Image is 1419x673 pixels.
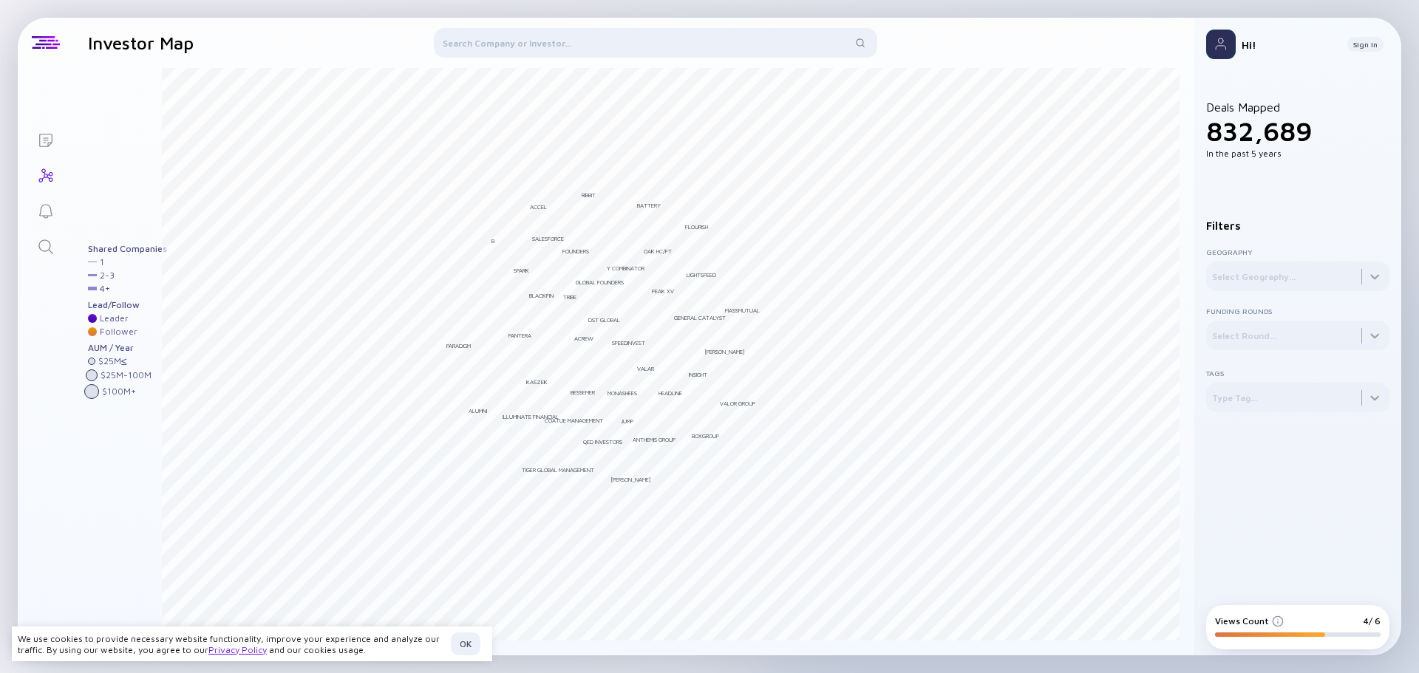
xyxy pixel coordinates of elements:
[607,264,644,272] div: Y Combinator
[1363,615,1381,626] div: 4/ 6
[532,235,564,242] div: Salesforce
[469,407,487,414] div: Alumni
[574,335,593,342] div: ACrew
[88,244,167,254] div: Shared Companies
[88,300,167,310] div: Lead/Follow
[18,633,445,655] div: We use cookies to provide necessary website functionality, improve your experience and analyze ou...
[491,237,494,245] div: B
[582,191,596,199] div: Ribbit
[526,378,548,386] div: KaszeK
[687,271,716,279] div: Lightspeed
[562,247,589,255] div: Founders
[1206,100,1389,159] div: Deals Mapped
[1347,37,1384,52] button: Sign In
[608,389,637,397] div: Monashees
[100,257,104,267] div: 1
[100,270,115,281] div: 2 - 3
[545,417,603,424] div: Coatue Management
[18,121,73,157] a: Lists
[674,314,726,321] div: General Catalyst
[88,343,167,353] div: AUM / Year
[503,413,559,420] div: Illuminate Financial
[583,438,622,445] div: QED Investors
[508,332,531,339] div: Pantera
[685,223,708,230] div: Flourish
[588,316,620,324] div: DST Global
[689,371,707,378] div: Insight
[102,386,136,397] div: $ 100M +
[446,342,471,349] div: Paradigm
[100,313,129,324] div: Leader
[100,327,137,337] div: Follower
[1206,148,1389,159] div: In the past 5 years
[637,202,661,209] div: Battery
[652,287,674,295] div: Peak XV
[659,389,682,397] div: Headline
[451,632,480,655] button: OK
[612,339,645,346] div: Speedinvest
[704,348,745,355] div: [PERSON_NAME]
[18,157,73,192] a: Investor Map
[88,33,194,53] h1: Investor Map
[1206,30,1236,59] img: Profile Picture
[563,293,576,301] div: Tribe
[576,279,624,286] div: Global Founders
[1215,615,1284,626] div: Views Count
[18,228,73,263] a: Search
[208,644,267,655] a: Privacy Policy
[720,400,755,407] div: Valor Group
[621,417,633,425] div: Jump
[121,356,127,366] div: ≤
[100,284,110,294] div: 4 +
[98,356,127,366] div: $ 25M
[18,192,73,228] a: Reminders
[1242,38,1335,51] div: Hi!
[529,292,554,299] div: BlackFin
[610,476,651,483] div: [PERSON_NAME]
[637,365,654,372] div: Valar
[725,307,760,314] div: MassMutual
[530,203,547,211] div: Accel
[692,432,719,440] div: BoxGroup
[571,389,595,396] div: Bessemer
[644,247,672,255] div: Oak HC/FT
[633,436,676,443] div: Anthemis Group
[514,267,529,274] div: Spark
[101,370,152,380] div: $ 25M - 100M
[1206,219,1389,232] div: Filters
[522,466,594,474] div: Tiger Global Management
[1206,115,1312,147] span: 832,689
